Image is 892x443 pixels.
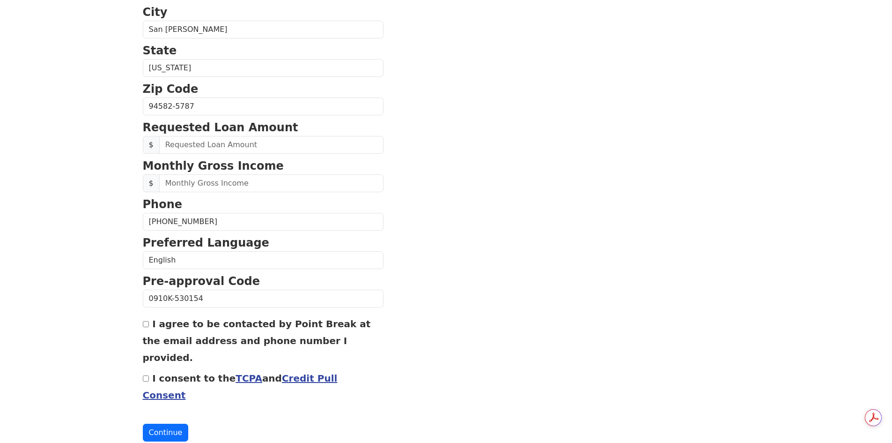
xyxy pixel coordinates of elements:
[143,373,338,401] label: I consent to the and
[143,136,160,154] span: $
[143,174,160,192] span: $
[143,213,383,231] input: Phone
[143,290,383,308] input: Pre-approval Code
[143,198,183,211] strong: Phone
[143,83,199,96] strong: Zip Code
[143,275,260,288] strong: Pre-approval Code
[143,6,168,19] strong: City
[143,121,298,134] strong: Requested Loan Amount
[143,424,189,442] button: Continue
[143,236,269,249] strong: Preferred Language
[159,136,383,154] input: Requested Loan Amount
[143,158,383,174] p: Monthly Gross Income
[143,318,371,363] label: I agree to be contacted by Point Break at the email address and phone number I provided.
[143,44,177,57] strong: State
[143,21,383,38] input: City
[143,98,383,115] input: Zip Code
[159,174,383,192] input: Monthly Gross Income
[236,373,262,384] a: TCPA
